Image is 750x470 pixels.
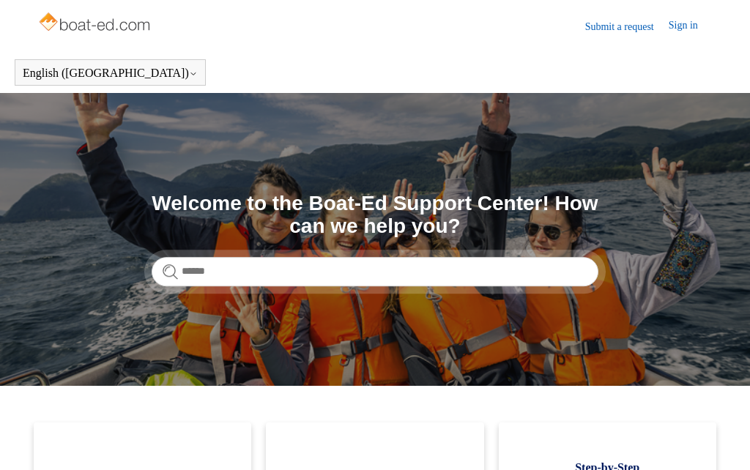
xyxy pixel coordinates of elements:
[701,421,739,459] div: Live chat
[37,9,154,38] img: Boat-Ed Help Center home page
[585,19,669,34] a: Submit a request
[152,193,598,238] h1: Welcome to the Boat-Ed Support Center! How can we help you?
[152,257,598,286] input: Search
[23,67,198,80] button: English ([GEOGRAPHIC_DATA])
[669,18,713,35] a: Sign in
